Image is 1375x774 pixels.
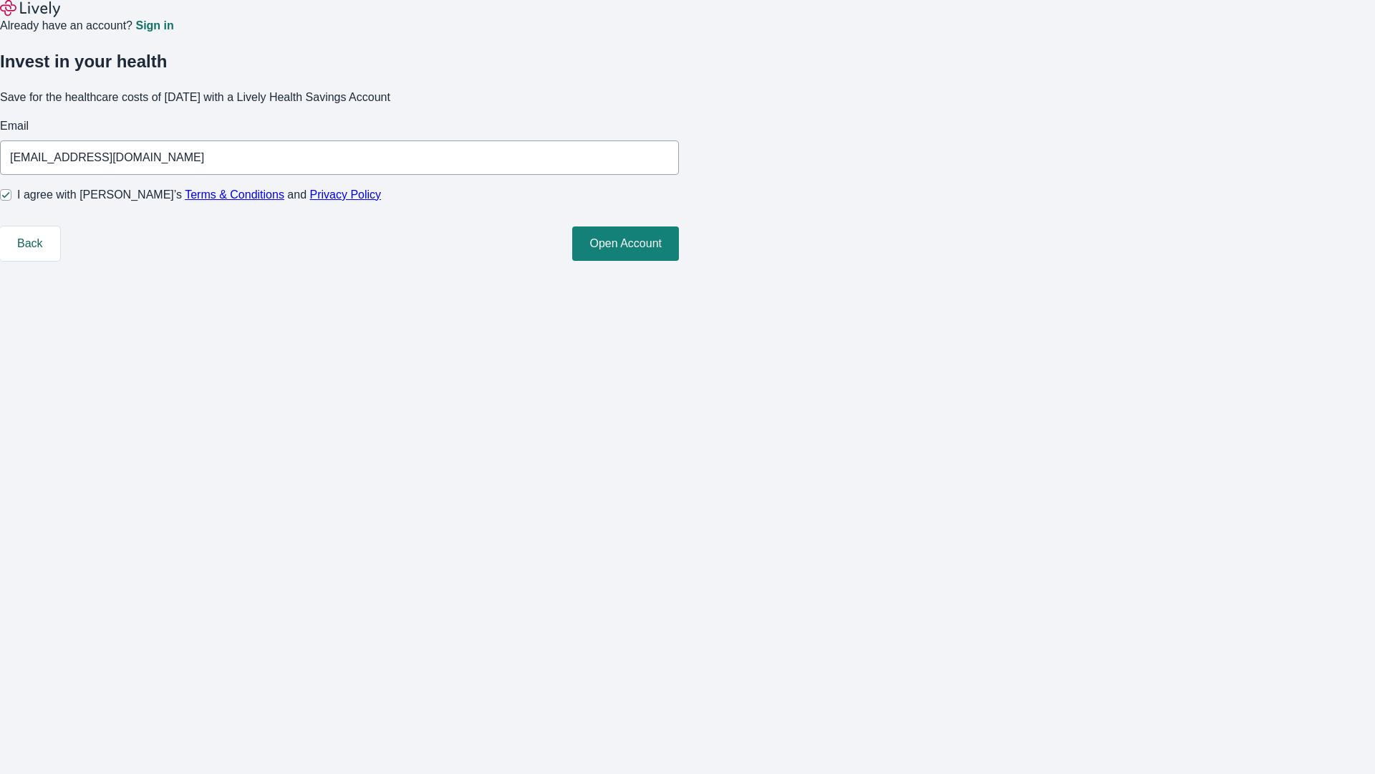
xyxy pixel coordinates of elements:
button: Open Account [572,226,679,261]
a: Sign in [135,20,173,32]
a: Privacy Policy [310,188,382,201]
a: Terms & Conditions [185,188,284,201]
span: I agree with [PERSON_NAME]’s and [17,186,381,204]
